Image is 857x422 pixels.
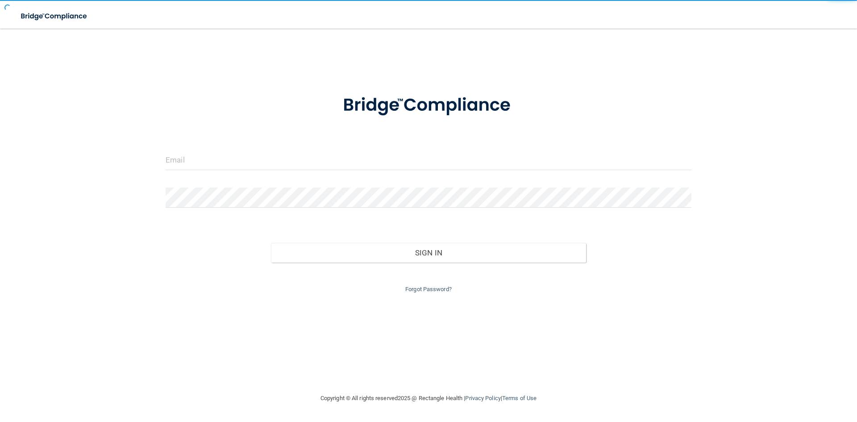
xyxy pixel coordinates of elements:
a: Terms of Use [502,395,537,401]
a: Privacy Policy [465,395,500,401]
img: bridge_compliance_login_screen.278c3ca4.svg [324,82,533,129]
img: bridge_compliance_login_screen.278c3ca4.svg [13,7,96,25]
a: Forgot Password? [405,286,452,292]
button: Sign In [271,243,587,263]
div: Copyright © All rights reserved 2025 @ Rectangle Health | | [266,384,591,413]
input: Email [166,150,691,170]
